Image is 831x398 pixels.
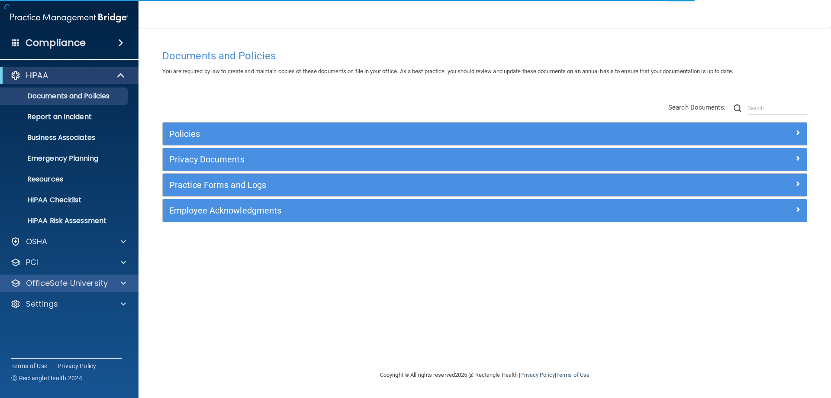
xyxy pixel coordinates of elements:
p: Report an Incident [6,113,124,121]
a: PCI [10,257,126,268]
h5: Employee Acknowledgments [169,206,639,215]
p: Emergency Planning [6,154,124,163]
span: Search Documents: [668,104,726,111]
a: Settings [10,299,126,309]
p: Documents and Policies [6,92,124,100]
input: Search [748,102,807,115]
img: ic-search.3b580494.png [734,104,741,112]
span: You are required by law to create and maintain copies of these documents on file in your office. ... [162,68,733,74]
a: Terms of Use [11,362,47,370]
p: HIPAA [26,70,48,81]
h5: Practice Forms and Logs [169,180,639,190]
a: Privacy Policy [520,372,554,378]
a: Practice Forms and Logs [169,178,800,192]
a: Privacy Documents [169,152,800,166]
p: Settings [26,299,58,309]
p: Resources [6,175,124,184]
a: Terms of Use [556,372,589,378]
p: HIPAA Risk Assessment [6,217,124,225]
a: OfficeSafe University [10,278,126,288]
p: Business Associates [6,133,124,142]
p: HIPAA Checklist [6,196,124,204]
a: Employee Acknowledgments [169,204,800,217]
a: HIPAA [10,70,126,81]
a: Privacy Policy [58,362,97,370]
img: PMB logo [10,9,128,26]
h4: Documents and Policies [162,50,807,61]
h4: Compliance [26,37,86,49]
span: Ⓒ Rectangle Health 2024 [11,374,82,382]
p: PCI [26,257,38,268]
h5: Privacy Documents [169,155,639,164]
a: Policies [169,127,800,141]
h5: Policies [169,129,639,139]
div: Copyright © All rights reserved 2025 @ Rectangle Health | | [327,361,643,389]
p: OfficeSafe University [26,278,108,288]
p: OSHA [26,236,48,247]
iframe: Drift Widget Chat Controller [681,337,821,371]
a: OSHA [10,236,126,247]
